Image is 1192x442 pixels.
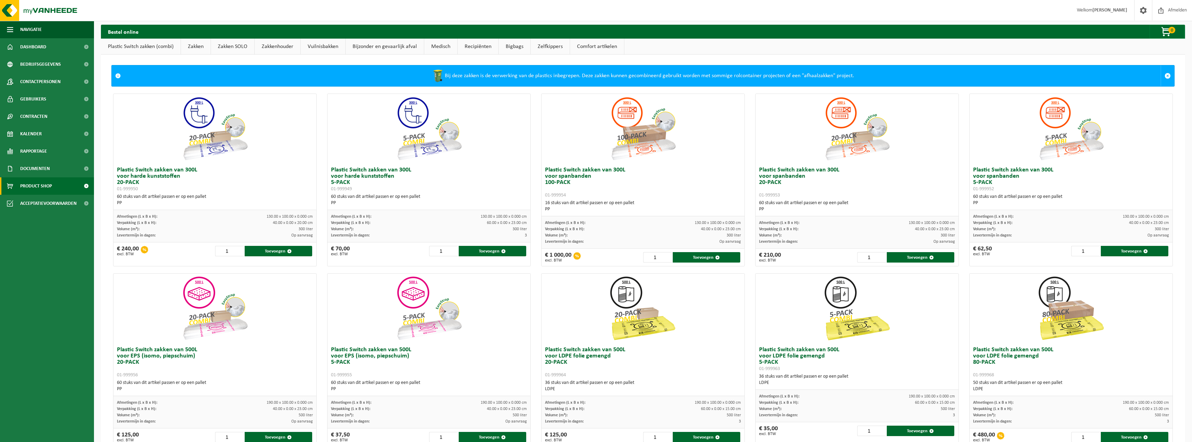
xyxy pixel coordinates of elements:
span: 01-999953 [759,193,780,198]
span: Verpakking (L x B x H): [759,401,798,405]
span: 60.00 x 0.00 x 15.00 cm [915,401,955,405]
span: 3 [953,413,955,417]
button: 0 [1150,25,1184,39]
div: 60 stuks van dit artikel passen er op een pallet [759,200,955,212]
span: Contactpersonen [20,73,61,90]
span: 300 liter [299,227,313,231]
span: 01-999950 [117,186,138,192]
span: Afmetingen (L x B x H): [331,215,371,219]
span: Afmetingen (L x B x H): [545,401,585,405]
span: Afmetingen (L x B x H): [545,221,585,225]
button: Toevoegen [887,252,954,263]
div: 60 stuks van dit artikel passen er op een pallet [117,380,313,392]
span: Op aanvraag [1147,233,1169,238]
span: Volume (m³): [545,413,568,417]
span: 500 liter [727,413,741,417]
a: Zakken [181,39,211,55]
span: excl. BTW [545,258,571,263]
span: 01-999963 [759,366,780,371]
div: Bij deze zakken is de verwerking van de plastics inbegrepen. Deze zakken kunnen gecombineerd gebr... [124,65,1161,86]
span: Documenten [20,160,50,177]
span: Verpakking (L x B x H): [759,227,798,231]
img: 01-999963 [822,274,892,343]
span: Op aanvraag [933,240,955,244]
span: excl. BTW [331,252,350,256]
a: Vuilnisbakken [301,39,345,55]
span: 40.00 x 0.00 x 23.00 cm [915,227,955,231]
div: 36 stuks van dit artikel passen er op een pallet [545,380,741,392]
span: Levertermijn in dagen: [973,233,1012,238]
span: Volume (m³): [331,227,354,231]
span: Volume (m³): [331,413,354,417]
span: 500 liter [941,407,955,411]
span: Levertermijn in dagen: [331,233,370,238]
span: 190.00 x 100.00 x 0.000 cm [1123,401,1169,405]
input: 1 [643,252,672,263]
span: 01-999955 [331,372,352,378]
span: 300 liter [941,233,955,238]
a: Zakken SOLO [211,39,254,55]
span: Bedrijfsgegevens [20,56,61,73]
input: 1 [429,246,458,256]
img: 01-999956 [180,274,250,343]
span: Levertermijn in dagen: [331,419,370,424]
span: Volume (m³): [117,413,140,417]
img: 01-999950 [180,94,250,163]
div: LDPE [759,380,955,386]
div: LDPE [973,386,1169,392]
span: Levertermijn in dagen: [973,419,1012,424]
span: 01-999954 [545,193,566,198]
span: Volume (m³): [117,227,140,231]
a: Bigbags [499,39,530,55]
div: 60 stuks van dit artikel passen er op een pallet [117,194,313,206]
a: Plastic Switch zakken (combi) [101,39,181,55]
a: Zakkenhouder [255,39,300,55]
button: Toevoegen [1101,246,1168,256]
div: PP [973,200,1169,206]
div: € 1 000,00 [545,252,571,263]
span: 300 liter [1155,227,1169,231]
span: 3 [525,233,527,238]
span: Verpakking (L x B x H): [331,221,370,225]
span: 130.00 x 100.00 x 0.000 cm [695,221,741,225]
input: 1 [857,252,886,263]
div: 16 stuks van dit artikel passen er op een pallet [545,200,741,212]
span: Op aanvraag [505,419,527,424]
img: 01-999964 [608,274,678,343]
input: 1 [857,426,886,436]
h3: Plastic Switch zakken van 500L voor LDPE folie gemengd 5-PACK [759,347,955,372]
span: excl. BTW [759,432,778,436]
div: PP [759,206,955,212]
span: Gebruikers [20,90,46,108]
span: 500 liter [513,413,527,417]
span: 130.00 x 100.00 x 0.000 cm [481,215,527,219]
span: 190.00 x 100.00 x 0.000 cm [267,401,313,405]
img: 01-999949 [394,94,464,163]
a: Sluit melding [1161,65,1174,86]
span: 190.00 x 100.00 x 0.000 cm [481,401,527,405]
span: 60.00 x 0.00 x 15.00 cm [701,407,741,411]
span: Product Shop [20,177,52,195]
span: Op aanvraag [719,240,741,244]
div: € 35,00 [759,426,778,436]
div: 36 stuks van dit artikel passen er op een pallet [759,373,955,386]
span: 300 liter [727,233,741,238]
div: € 70,00 [331,246,350,256]
span: 01-999968 [973,372,994,378]
span: Op aanvraag [291,419,313,424]
h3: Plastic Switch zakken van 500L voor EPS (isomo, piepschuim) 20-PACK [117,347,313,378]
button: Toevoegen [673,252,740,263]
button: Toevoegen [245,246,312,256]
span: Volume (m³): [973,413,996,417]
input: 1 [215,246,244,256]
a: Medisch [424,39,457,55]
img: 01-999952 [1036,94,1106,163]
span: Volume (m³): [759,407,782,411]
span: Afmetingen (L x B x H): [117,215,157,219]
span: Afmetingen (L x B x H): [759,221,799,225]
span: 190.00 x 100.00 x 0.000 cm [909,394,955,399]
span: Verpakking (L x B x H): [973,407,1012,411]
h2: Bestel online [101,25,145,38]
span: 01-999952 [973,186,994,192]
span: Afmetingen (L x B x H): [117,401,157,405]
